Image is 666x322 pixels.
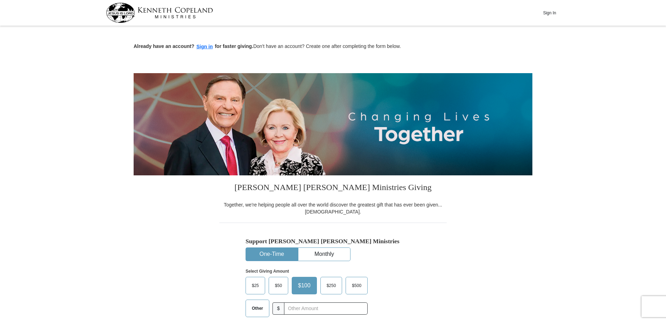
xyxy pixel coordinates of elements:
strong: Select Giving Amount [246,269,289,274]
span: $250 [323,280,340,291]
h5: Support [PERSON_NAME] [PERSON_NAME] Ministries [246,238,420,245]
span: $ [272,302,284,315]
span: $500 [348,280,365,291]
span: Other [248,303,267,314]
img: kcm-header-logo.svg [106,3,213,23]
input: Other Amount [284,302,368,315]
strong: Already have an account? for faster giving. [134,43,253,49]
span: $50 [271,280,285,291]
button: Sign in [194,43,215,51]
span: $25 [248,280,262,291]
h3: [PERSON_NAME] [PERSON_NAME] Ministries Giving [219,175,447,201]
div: Together, we're helping people all over the world discover the greatest gift that has ever been g... [219,201,447,215]
button: Monthly [298,248,350,261]
button: Sign In [539,7,560,18]
p: Don't have an account? Create one after completing the form below. [134,43,532,51]
span: $100 [295,280,314,291]
button: One-Time [246,248,298,261]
